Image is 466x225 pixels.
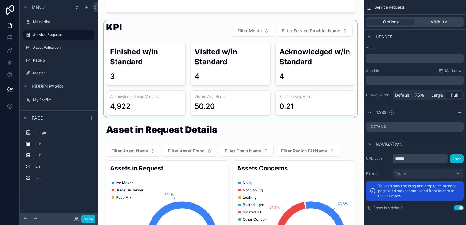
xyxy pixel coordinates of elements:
[376,141,403,147] span: Navigation
[33,58,93,63] label: Page 5
[35,141,91,146] label: List
[23,43,94,52] a: Asset Validation
[33,45,93,50] label: Asset Validation
[35,153,91,158] label: List
[451,92,458,98] span: Full
[366,156,390,161] label: URL path
[35,130,91,135] label: Image
[378,184,460,198] p: You can now use drag and drop to re-arrange pages and move them to and from folders or nested views
[366,68,379,73] label: Subtitle
[450,154,464,163] button: Save
[415,92,424,98] span: 75%
[23,55,94,65] a: Page 5
[393,168,464,179] button: None
[35,175,91,180] label: List
[81,215,95,223] button: Done
[33,98,93,102] label: My Profile
[366,171,390,176] label: Parent
[23,30,94,40] a: Service Requests
[396,170,406,177] span: None
[33,20,93,24] label: Masterlist
[32,4,45,10] span: Menu
[439,68,464,73] a: Markdown
[23,95,94,105] a: My Profile
[431,92,443,98] span: Large
[35,164,91,169] label: List
[32,115,43,121] span: Page
[383,19,399,25] span: Options
[33,71,93,76] label: Master
[445,68,464,73] span: Markdown
[373,205,403,210] label: Show in sidebar?
[20,125,98,189] div: scrollable content
[23,17,94,27] a: Masterlist
[23,68,94,78] a: Master
[33,32,90,37] label: Service Requests
[366,93,390,98] label: Header width
[366,46,464,51] label: Title
[376,109,387,116] span: Tabs
[366,54,464,63] div: scrollable content
[376,34,393,40] span: Header
[32,83,63,89] span: Hidden pages
[431,19,447,25] span: Visibility
[375,5,405,10] span: Service Requests
[395,92,409,98] span: Default
[371,124,386,129] label: Details
[366,76,464,85] div: scrollable content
